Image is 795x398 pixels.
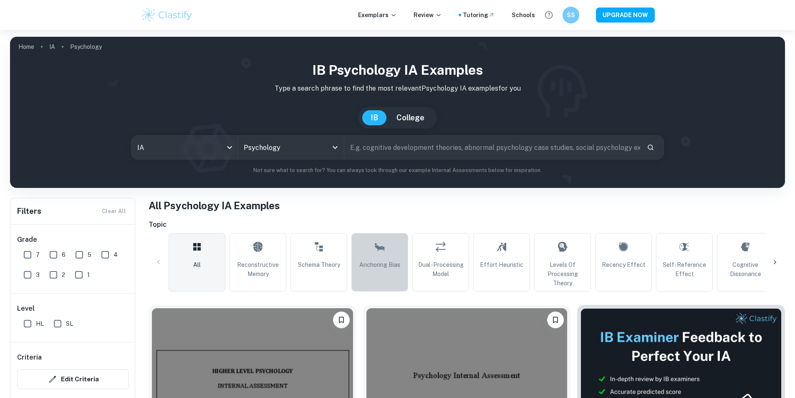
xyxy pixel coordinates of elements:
a: Home [18,41,34,53]
h6: Level [17,304,129,314]
div: IA [131,136,237,159]
a: Schools [512,10,535,20]
h6: Criteria [17,352,42,363]
span: Anchoring Bias [359,260,400,269]
span: 1 [87,270,90,279]
button: ŠŠ [563,7,579,23]
img: profile cover [10,37,785,188]
span: Schema Theory [298,260,340,269]
span: 2 [62,270,65,279]
a: IA [49,41,55,53]
span: SL [66,319,73,328]
span: HL [36,319,44,328]
span: Recency Effect [602,260,646,269]
img: Clastify logo [141,7,194,23]
span: All [193,260,201,269]
span: 7 [36,250,40,259]
span: Reconstructive Memory [233,260,283,279]
p: Type a search phrase to find the most relevant Psychology IA examples for you [17,84,778,94]
h1: All Psychology IA Examples [149,198,785,213]
h6: ŠŠ [566,10,575,20]
h1: IB Psychology IA examples [17,60,778,80]
span: Levels of Processing Theory [538,260,587,288]
p: Review [414,10,442,20]
span: Effort Heuristic [480,260,523,269]
span: 5 [88,250,91,259]
button: UPGRADE NOW [596,8,655,23]
button: College [388,110,433,125]
p: Exemplars [358,10,397,20]
h6: Topic [149,220,785,230]
button: Open [329,142,341,153]
span: 4 [114,250,118,259]
button: Edit Criteria [17,369,129,389]
span: 6 [62,250,66,259]
span: Self-Reference Effect [660,260,709,279]
button: IB [362,110,386,125]
button: Bookmark [333,312,350,328]
button: Help and Feedback [542,8,556,22]
button: Bookmark [547,312,564,328]
span: Dual-Processing Model [416,260,465,279]
p: Not sure what to search for? You can always look through our example Internal Assessments below f... [17,166,778,175]
button: Search [644,140,658,155]
span: 3 [36,270,40,279]
input: E.g. cognitive development theories, abnormal psychology case studies, social psychology experime... [344,136,640,159]
h6: Filters [17,205,41,217]
a: Tutoring [463,10,495,20]
h6: Grade [17,235,129,245]
p: Psychology [70,42,102,51]
span: Cognitive Dissonance [721,260,770,279]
